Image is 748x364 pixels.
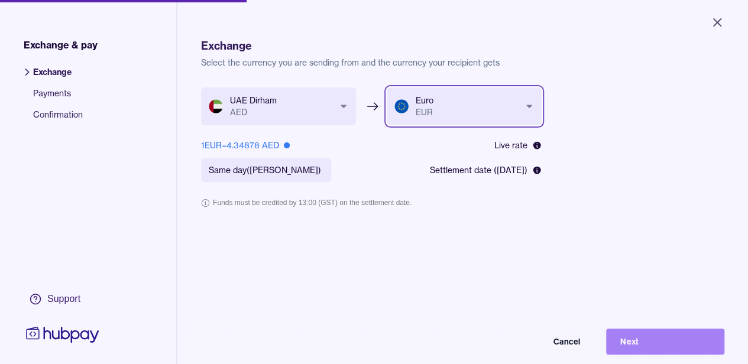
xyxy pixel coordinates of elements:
button: Cancel [476,329,594,355]
h1: Exchange [201,38,724,54]
span: Settlement date ( ) [430,164,527,176]
button: Close [696,9,739,35]
a: Support [24,287,102,311]
div: 1 EUR = 4.34878 AED [201,139,290,151]
span: Confirmation [33,109,83,130]
span: Exchange & pay [24,38,98,52]
span: Payments [33,87,83,109]
button: Next [606,329,724,355]
div: Support [47,292,80,305]
p: Funds must be credited by 13:00 (GST) on the settlement date. [213,196,412,209]
span: Exchange [33,66,83,87]
span: [DATE] [497,165,524,175]
div: Live rate [494,139,542,151]
p: Select the currency you are sending from and the currency your recipient gets [201,57,724,69]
